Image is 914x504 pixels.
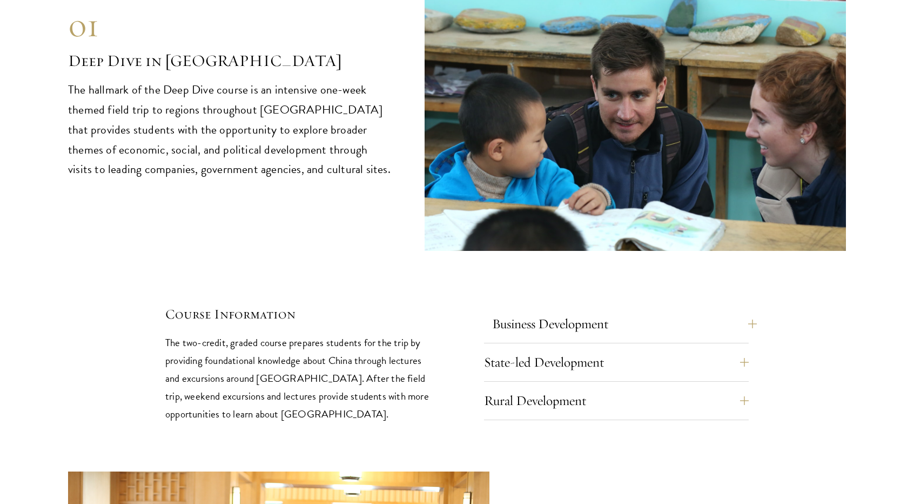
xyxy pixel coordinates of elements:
p: The two-credit, graded course prepares students for the trip by providing foundational knowledge ... [165,334,430,423]
button: Business Development [492,311,757,337]
h2: Deep Dive in [GEOGRAPHIC_DATA] [68,50,392,72]
button: State-led Development [484,349,749,375]
div: 01 [68,6,392,45]
p: The hallmark of the Deep Dive course is an intensive one-week themed field trip to regions throug... [68,80,392,180]
button: Rural Development [484,388,749,414]
h5: Course Information [165,305,430,323]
